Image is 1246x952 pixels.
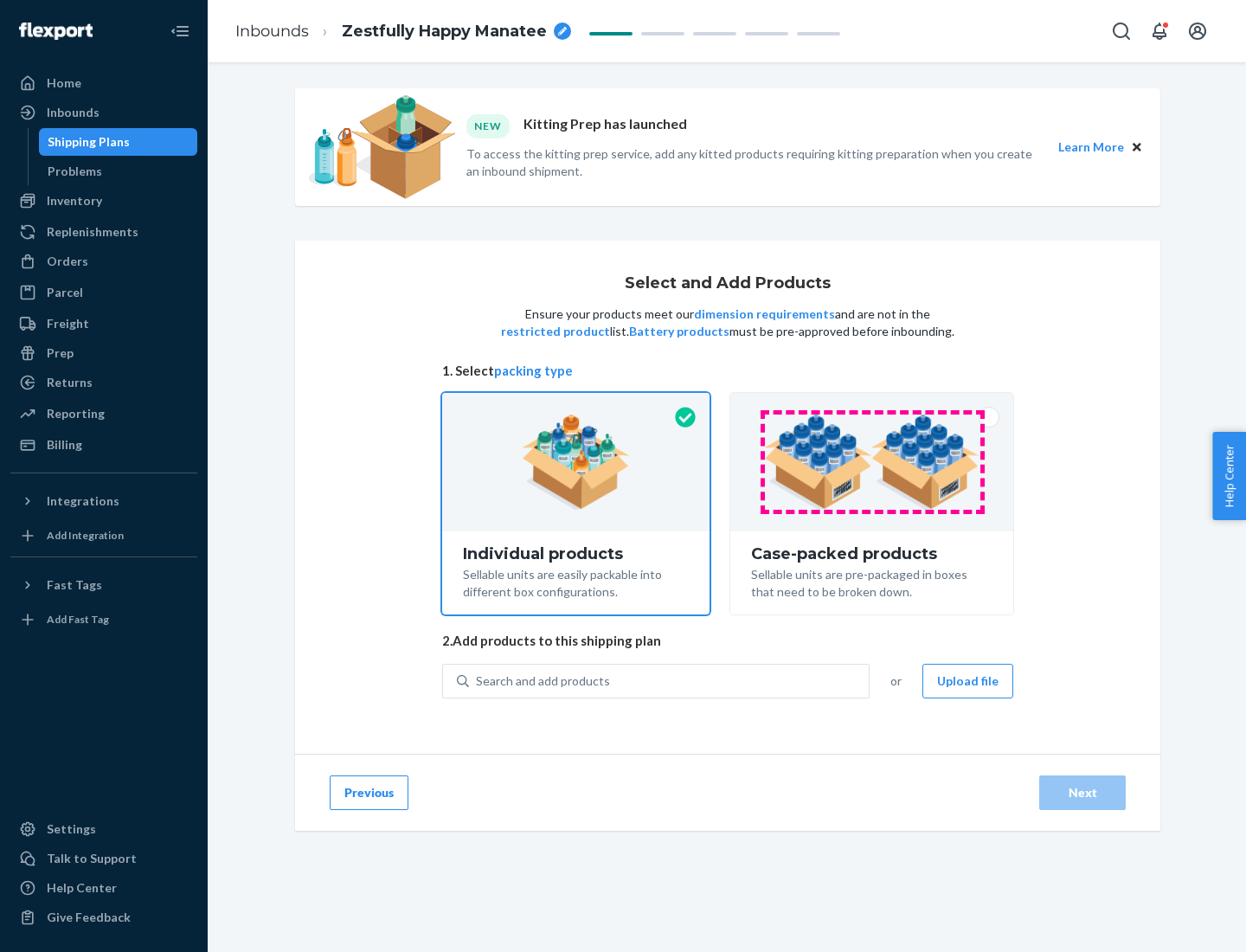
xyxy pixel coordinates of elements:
img: individual-pack.facf35554cb0f1810c75b2bd6df2d64e.png [522,415,630,510]
div: Add Fast Tag [47,612,109,627]
div: Sellable units are easily packable into different box configurations. [463,563,689,601]
a: Inbounds [235,22,309,41]
div: Give Feedback [47,909,131,926]
div: Freight [47,315,89,332]
div: Replenishments [47,223,138,241]
div: Fast Tags [47,576,102,594]
a: Reporting [10,400,197,428]
button: Upload file [922,664,1013,698]
div: Home [47,74,81,92]
p: To access the kitting prep service, add any kitted products requiring kitting preparation when yo... [466,145,1043,180]
a: Parcel [10,279,197,306]
div: Problems [48,163,102,180]
button: Close Navigation [163,14,197,48]
ol: breadcrumbs [222,6,585,57]
div: Case-packed products [751,545,992,563]
span: or [890,672,902,690]
div: Integrations [47,492,119,510]
div: Settings [47,820,96,838]
button: Battery products [629,323,729,340]
div: Individual products [463,545,689,563]
div: Inventory [47,192,102,209]
button: Help Center [1212,432,1246,520]
div: Add Integration [47,528,124,543]
button: Give Feedback [10,904,197,931]
div: Sellable units are pre-packaged in boxes that need to be broken down. [751,563,992,601]
div: Next [1054,784,1111,801]
img: case-pack.59cecea509d18c883b923b81aeac6d0b.png [764,415,979,510]
a: Settings [10,815,197,843]
a: Help Center [10,874,197,902]
span: 2. Add products to this shipping plan [442,632,1013,650]
button: restricted product [501,323,610,340]
button: packing type [494,362,573,380]
div: Returns [47,374,93,391]
div: Prep [47,344,74,362]
a: Add Fast Tag [10,606,197,634]
button: Integrations [10,487,197,515]
a: Inbounds [10,99,197,126]
button: Previous [330,775,408,810]
a: Inventory [10,187,197,215]
div: Parcel [47,284,83,301]
span: 1. Select [442,362,1013,380]
a: Freight [10,310,197,338]
a: Prep [10,339,197,367]
p: Ensure your products meet our and are not in the list. must be pre-approved before inbounding. [499,306,956,340]
div: Orders [47,253,88,270]
a: Talk to Support [10,845,197,872]
a: Replenishments [10,218,197,246]
a: Home [10,69,197,97]
div: NEW [466,114,510,138]
h1: Select and Add Products [625,275,831,293]
button: Fast Tags [10,571,197,599]
div: Help Center [47,879,117,897]
div: Talk to Support [47,850,137,867]
a: Add Integration [10,522,197,550]
button: Open notifications [1142,14,1177,48]
div: Search and add products [476,672,610,690]
button: Open account menu [1180,14,1215,48]
button: Open Search Box [1104,14,1139,48]
p: Kitting Prep has launched [523,114,687,138]
a: Returns [10,369,197,396]
div: Inbounds [47,104,100,121]
a: Billing [10,431,197,459]
span: Zestfully Happy Manatee [342,21,547,43]
div: Billing [47,436,82,453]
button: Close [1127,138,1146,157]
button: dimension requirements [694,306,835,323]
a: Orders [10,248,197,275]
button: Learn More [1058,138,1124,157]
div: Shipping Plans [48,133,130,151]
a: Shipping Plans [39,128,198,156]
button: Next [1039,775,1126,810]
div: Reporting [47,405,105,422]
a: Problems [39,158,198,185]
img: Flexport logo [19,23,93,40]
